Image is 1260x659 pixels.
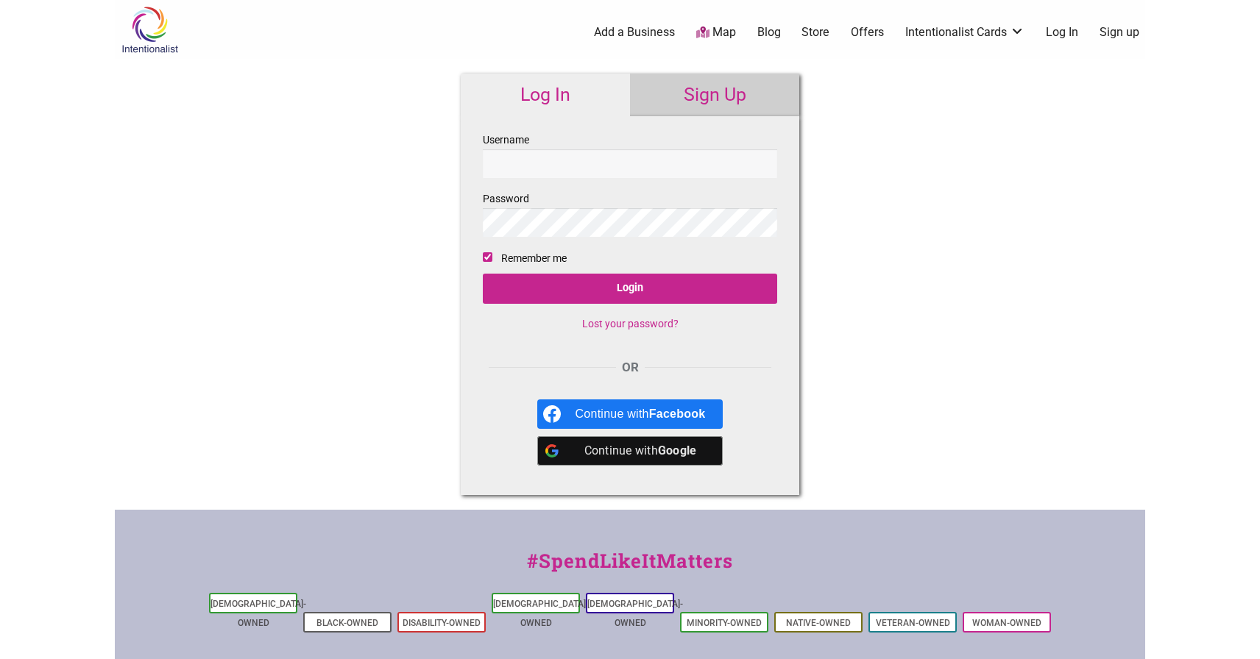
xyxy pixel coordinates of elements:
[582,318,679,329] a: Lost your password?
[876,618,950,628] a: Veteran-Owned
[403,618,481,628] a: Disability-Owned
[483,208,777,237] input: Password
[587,599,683,628] a: [DEMOGRAPHIC_DATA]-Owned
[972,618,1041,628] a: Woman-Owned
[687,618,762,628] a: Minority-Owned
[630,74,799,116] a: Sign Up
[801,24,829,40] a: Store
[115,546,1145,590] div: #SpendLikeItMatters
[1046,24,1078,40] a: Log In
[483,358,777,377] div: OR
[483,131,777,178] label: Username
[576,436,706,466] div: Continue with
[905,24,1024,40] a: Intentionalist Cards
[493,599,589,628] a: [DEMOGRAPHIC_DATA]-Owned
[851,24,884,40] a: Offers
[757,24,781,40] a: Blog
[115,6,185,54] img: Intentionalist
[658,444,697,457] b: Google
[537,399,723,429] a: Continue with <b>Facebook</b>
[576,399,706,429] div: Continue with
[483,190,777,237] label: Password
[649,407,706,420] b: Facebook
[483,149,777,178] input: Username
[461,74,630,116] a: Log In
[501,249,567,268] label: Remember me
[786,618,851,628] a: Native-Owned
[210,599,306,628] a: [DEMOGRAPHIC_DATA]-Owned
[696,24,736,41] a: Map
[537,436,723,466] a: Continue with <b>Google</b>
[594,24,675,40] a: Add a Business
[1100,24,1139,40] a: Sign up
[316,618,378,628] a: Black-Owned
[483,274,777,304] input: Login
